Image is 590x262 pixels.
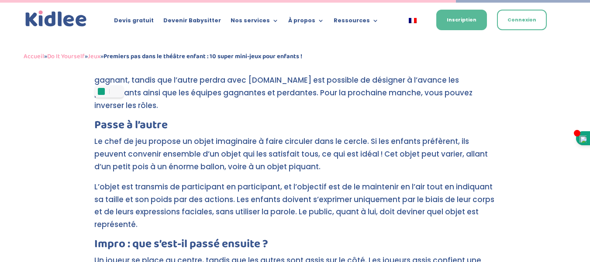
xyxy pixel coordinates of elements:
h3: Passe à l’autre [94,119,496,135]
p: Deux enfants ou deux groupes d’enfants s’affrontent dans un combat à la corde. Il est essentiel d... [94,49,496,119]
p: L’objet est transmis de participant en participant, et l’objectif est de le maintenir en l’air to... [94,181,496,239]
a: Do It Yourself [47,51,85,62]
strong: Premiers pas dans le théâtre enfant : 10 super mini-jeux pour enfants ! [104,51,302,62]
img: Français [409,18,417,23]
a: Jeux [88,51,100,62]
img: logo_kidlee_bleu [24,9,89,29]
h3: Impro : que s’est-il passé ensuite ? [94,238,496,254]
a: Inscription [436,10,487,30]
a: Ressources [334,17,379,27]
a: Devis gratuit [114,17,154,27]
p: Le chef de jeu propose un objet imaginaire à faire circuler dans le cercle. Si les enfants préfèr... [94,135,496,181]
a: Nos services [231,17,279,27]
a: À propos [288,17,324,27]
span: » » » [24,51,302,62]
a: Kidlee Logo [24,9,89,29]
a: Accueil [24,51,44,62]
a: Connexion [497,10,547,30]
img: logo.svg [98,88,105,95]
a: Devenir Babysitter [163,17,221,27]
img: search.svg [114,88,121,95]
